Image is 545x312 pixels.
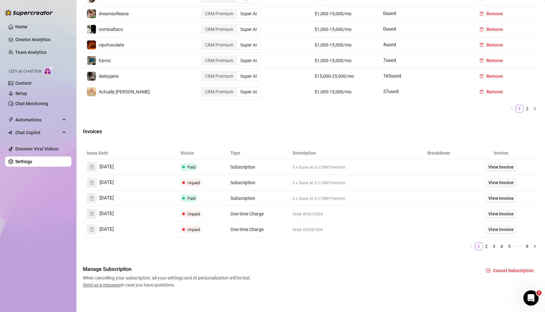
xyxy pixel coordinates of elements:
button: Remove [474,24,508,34]
span: 0 used [383,26,396,32]
span: 0 used [383,11,396,16]
span: [DATE] [99,226,114,233]
button: Remove [474,40,508,50]
span: file-text [90,180,94,185]
span: delete [479,74,484,78]
a: 1 [516,105,523,112]
button: right [531,105,539,112]
button: left [508,105,516,112]
a: 2 [524,105,531,112]
span: Remove [486,89,503,94]
div: segmented control [201,71,261,81]
li: 1 [475,243,483,250]
span: Unpaid [187,180,200,185]
a: View Invoice [486,179,516,186]
li: 8 [523,243,531,250]
td: $15,000-25,000/mo [311,69,379,84]
span: delete [479,58,484,63]
span: View Invoice [488,163,514,171]
div: CRM Premium [201,72,237,81]
span: One-time Charge [230,227,264,232]
th: Status [177,147,227,159]
div: Super AI [237,87,260,96]
button: Remove [474,9,508,19]
a: 8 [524,243,531,250]
span: 0 x Super AI, 0 x CRM Premium [293,196,345,201]
span: 2 [536,290,541,295]
a: Chat Monitoring [15,101,48,106]
span: Actually.[PERSON_NAME] [99,89,150,94]
span: thunderbolt [8,117,13,122]
button: Remove [474,71,508,81]
a: Content [15,81,32,86]
td: $1,000-15,000/mo [311,22,379,37]
a: Discover Viral Videos [15,146,58,151]
span: Chat Copilot [15,127,61,138]
span: 37 used [383,89,398,94]
span: 7 used [383,57,396,63]
span: daiisyjane [99,74,119,79]
li: 3 [490,243,498,250]
a: 5 [506,243,513,250]
span: View Invoice [488,210,514,217]
span: delete [479,27,484,32]
td: 0 x Super AI, 0 x CRM Premium [289,191,414,206]
span: Paid [187,196,195,201]
a: Setup [15,91,27,96]
th: Description [289,147,414,159]
button: right [531,243,539,250]
span: right [533,107,537,111]
span: left [469,244,473,248]
div: Super AI [237,72,260,81]
div: segmented control [201,40,261,50]
a: 4 [498,243,505,250]
td: 0 x Super AI, 0 x CRM Premium [289,159,414,175]
div: segmented control [201,55,261,66]
span: delete [479,90,484,94]
span: file-text [90,165,94,169]
div: Super AI [237,40,260,49]
span: dreamsofleana [99,11,129,16]
div: Super AI [237,25,260,34]
a: 3 [490,243,498,250]
span: Subscription [230,196,255,201]
div: Super AI [237,9,260,18]
li: 1 [516,105,523,112]
div: Super AI [237,56,260,65]
span: comicaltaco [99,27,123,32]
span: Automations [15,115,61,125]
div: CRM Premium [201,40,237,49]
th: Invoice [464,147,539,159]
a: Home [15,24,27,29]
a: 2 [483,243,490,250]
button: Remove [474,87,508,97]
img: comicaltaco [87,25,96,34]
span: When cancelling your subscription, all your settings and AI personalization will be lost. in case... [83,274,253,288]
span: close-circle [486,268,490,273]
span: Remove [486,27,503,32]
span: Remove [486,58,503,63]
span: vipchocolate [99,42,124,47]
span: Order #35587556 [293,228,323,232]
div: segmented control [201,87,261,97]
a: View Invoice [486,194,516,202]
a: View Invoice [486,163,516,171]
a: View Invoice [486,226,516,233]
img: AI Chatter [44,66,54,75]
th: Type [227,147,289,159]
li: Next 5 Pages [513,243,523,250]
span: Paid [187,165,195,170]
button: left [467,243,475,250]
span: Subscription [230,164,255,170]
a: Creator Analytics [15,34,66,45]
td: $1,000-15,000/mo [311,84,379,100]
span: 0 x Super AI, 0 x CRM Premium [293,165,345,170]
span: Unpaid [187,212,200,216]
span: View Invoice [488,179,514,186]
span: Remove [486,11,503,16]
li: Previous Page [467,243,475,250]
span: Order #35615399 [293,212,323,216]
span: [DATE] [99,163,114,171]
td: $1,000-15,000/mo [311,6,379,22]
